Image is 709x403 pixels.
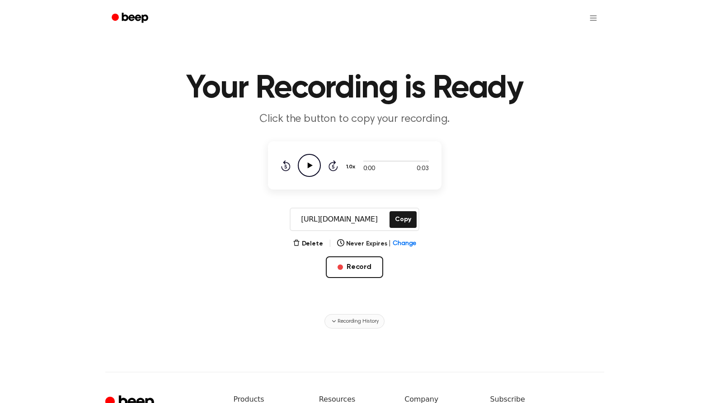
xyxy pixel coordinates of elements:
a: Beep [105,9,156,27]
p: Click the button to copy your recording. [181,112,528,127]
h1: Your Recording is Ready [123,72,586,105]
span: 0:03 [417,164,428,174]
span: 0:00 [363,164,375,174]
button: Open menu [582,7,604,29]
button: Copy [390,211,416,228]
span: | [389,239,391,249]
button: Recording History [324,314,384,329]
span: | [329,238,332,249]
span: Recording History [338,317,378,325]
button: Delete [293,239,323,249]
button: Never Expires|Change [337,239,417,249]
button: 1.0x [345,159,359,175]
span: Change [393,239,416,249]
button: Record [326,256,383,278]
